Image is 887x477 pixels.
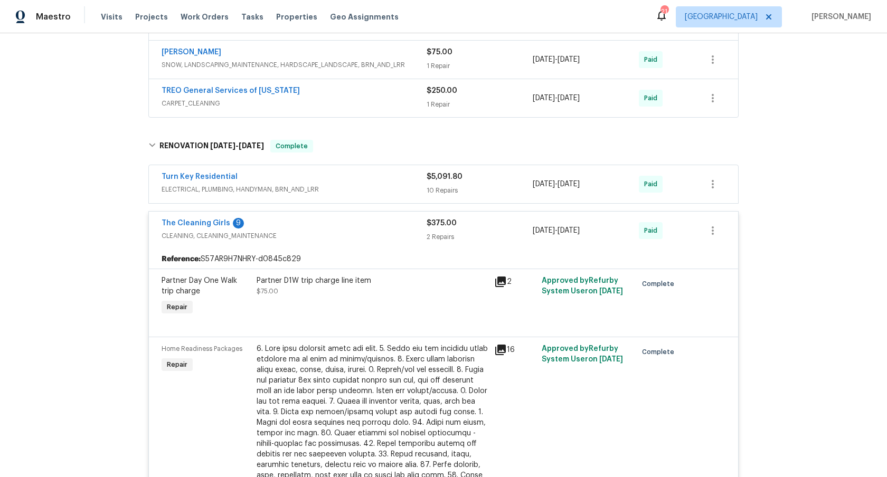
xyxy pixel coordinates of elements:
[101,12,122,22] span: Visits
[36,12,71,22] span: Maestro
[162,98,427,109] span: CARPET_CLEANING
[533,54,580,65] span: -
[427,49,452,56] span: $75.00
[241,13,263,21] span: Tasks
[210,142,264,149] span: -
[330,12,399,22] span: Geo Assignments
[233,218,244,228] div: 9
[162,173,238,180] a: Turn Key Residential
[533,180,555,188] span: [DATE]
[181,12,229,22] span: Work Orders
[533,225,580,236] span: -
[162,49,221,56] a: [PERSON_NAME]
[427,61,533,71] div: 1 Repair
[162,277,237,295] span: Partner Day One Walk trip charge
[257,288,278,294] span: $75.00
[642,347,678,357] span: Complete
[427,173,463,180] span: $5,091.80
[533,179,580,189] span: -
[271,141,312,151] span: Complete
[642,279,678,289] span: Complete
[542,277,623,295] span: Approved by Refurby System User on
[427,220,457,227] span: $375.00
[427,87,457,94] span: $250.00
[427,99,533,110] div: 1 Repair
[533,93,580,103] span: -
[149,250,738,269] div: S57AR9H7NHRY-d0845c829
[558,56,580,63] span: [DATE]
[162,220,230,227] a: The Cleaning Girls
[644,179,662,189] span: Paid
[558,180,580,188] span: [DATE]
[558,94,580,102] span: [DATE]
[807,12,871,22] span: [PERSON_NAME]
[685,12,758,22] span: [GEOGRAPHIC_DATA]
[162,60,427,70] span: SNOW, LANDSCAPING_MAINTENANCE, HARDSCAPE_LANDSCAPE, BRN_AND_LRR
[542,345,623,363] span: Approved by Refurby System User on
[210,142,235,149] span: [DATE]
[644,225,662,236] span: Paid
[660,6,668,17] div: 21
[599,356,623,363] span: [DATE]
[494,344,535,356] div: 16
[533,56,555,63] span: [DATE]
[163,359,192,370] span: Repair
[644,93,662,103] span: Paid
[162,87,300,94] a: TREO General Services of [US_STATE]
[163,302,192,312] span: Repair
[276,12,317,22] span: Properties
[159,140,264,152] h6: RENOVATION
[533,227,555,234] span: [DATE]
[494,275,535,288] div: 2
[558,227,580,234] span: [DATE]
[599,288,623,295] span: [DATE]
[533,94,555,102] span: [DATE]
[257,275,488,286] div: Partner D1W trip charge line item
[162,346,242,352] span: Home Readiness Packages
[145,129,742,163] div: RENOVATION [DATE]-[DATE]Complete
[162,184,427,195] span: ELECTRICAL, PLUMBING, HANDYMAN, BRN_AND_LRR
[162,254,201,264] b: Reference:
[427,185,533,196] div: 10 Repairs
[135,12,168,22] span: Projects
[239,142,264,149] span: [DATE]
[427,232,533,242] div: 2 Repairs
[644,54,662,65] span: Paid
[162,231,427,241] span: CLEANING, CLEANING_MAINTENANCE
